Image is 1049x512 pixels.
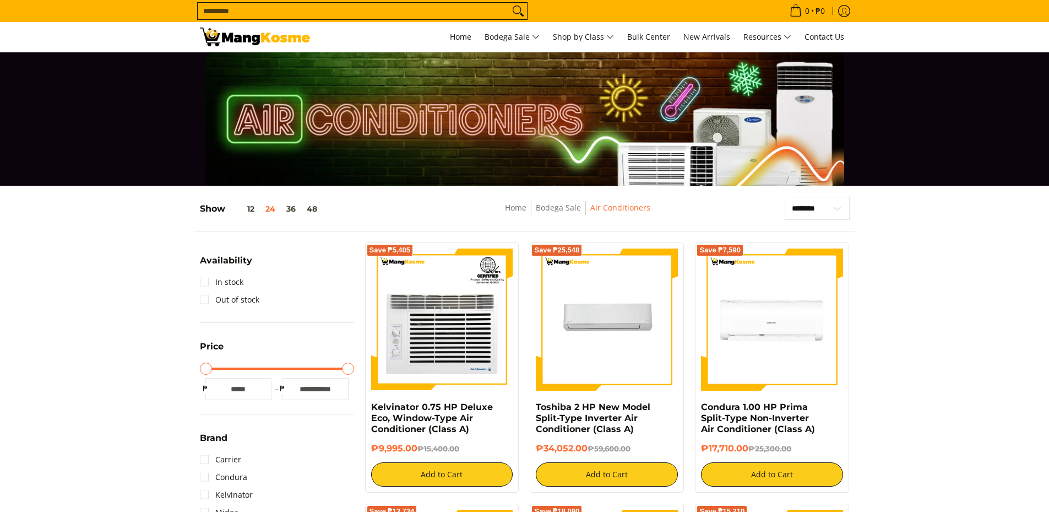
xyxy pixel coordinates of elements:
span: Bulk Center [627,31,670,42]
a: Contact Us [799,22,850,52]
span: ₱ [200,383,211,394]
button: Add to Cart [701,462,843,487]
summary: Open [200,256,252,273]
span: Save ₱5,405 [369,247,411,254]
button: 24 [260,204,281,213]
span: Brand [200,434,227,443]
span: Contact Us [805,31,844,42]
button: Add to Cart [536,462,678,487]
a: Home [505,202,526,213]
a: Bodega Sale [479,22,545,52]
a: New Arrivals [678,22,736,52]
span: ₱ [277,383,288,394]
h6: ₱34,052.00 [536,443,678,454]
a: Toshiba 2 HP New Model Split-Type Inverter Air Conditioner (Class A) [536,402,650,434]
span: New Arrivals [683,31,730,42]
span: Save ₱25,548 [534,247,579,254]
span: Bodega Sale [485,30,540,44]
a: Kelvinator [200,486,253,504]
span: ₱0 [814,7,827,15]
a: Bodega Sale [536,202,581,213]
span: Home [450,31,471,42]
h6: ₱17,710.00 [701,443,843,454]
del: ₱15,400.00 [417,444,459,453]
span: • [786,5,828,17]
a: Condura 1.00 HP Prima Split-Type Non-Inverter Air Conditioner (Class A) [701,402,815,434]
a: In stock [200,273,243,291]
button: 12 [225,204,260,213]
img: Condura 1.00 HP Prima Split-Type Non-Inverter Air Conditioner (Class A) [701,249,843,391]
summary: Open [200,342,224,359]
nav: Breadcrumbs [424,201,730,226]
summary: Open [200,434,227,451]
span: Shop by Class [553,30,614,44]
button: Add to Cart [371,462,513,487]
span: Resources [743,30,791,44]
a: Condura [200,468,247,486]
span: Save ₱7,590 [699,247,741,254]
span: Price [200,342,224,351]
img: Kelvinator 0.75 HP Deluxe Eco, Window-Type Air Conditioner (Class A) [371,249,513,391]
a: Carrier [200,451,241,468]
a: Out of stock [200,291,259,309]
a: Kelvinator 0.75 HP Deluxe Eco, Window-Type Air Conditioner (Class A) [371,402,493,434]
a: Resources [738,22,797,52]
img: Bodega Sale Aircon l Mang Kosme: Home Appliances Warehouse Sale [200,28,310,46]
a: Air Conditioners [590,202,650,213]
del: ₱59,600.00 [588,444,631,453]
span: Availability [200,256,252,265]
h5: Show [200,203,323,214]
a: Shop by Class [547,22,619,52]
h6: ₱9,995.00 [371,443,513,454]
button: Search [509,3,527,19]
img: Toshiba 2 HP New Model Split-Type Inverter Air Conditioner (Class A) [536,249,678,391]
button: 36 [281,204,301,213]
nav: Main Menu [321,22,850,52]
a: Bulk Center [622,22,676,52]
a: Home [444,22,477,52]
span: 0 [803,7,811,15]
button: 48 [301,204,323,213]
del: ₱25,300.00 [748,444,791,453]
